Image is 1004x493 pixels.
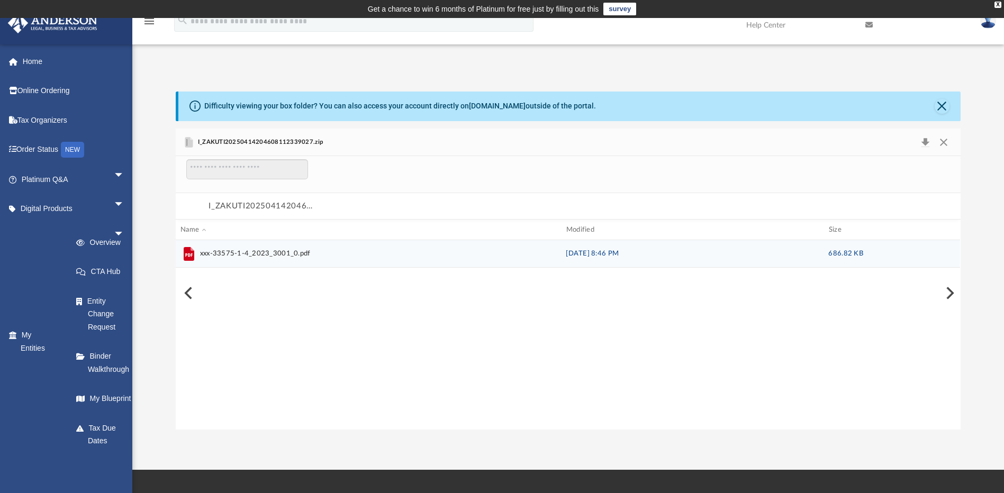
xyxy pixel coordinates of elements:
[935,99,949,114] button: Close
[176,278,199,308] button: Previous File
[61,142,84,158] div: NEW
[980,13,996,29] img: User Pic
[176,129,960,430] div: Preview
[7,139,115,161] a: Order StatusNEW
[7,325,58,359] a: My Entitiesarrow_drop_down
[143,20,156,28] a: menu
[180,225,550,235] div: Name
[7,198,115,220] a: Digital Productsarrow_drop_down
[566,225,813,235] div: Modified
[186,159,307,179] input: Search
[566,225,594,235] span: Modified
[180,225,209,235] span: Name
[114,194,135,216] span: arrow_drop_down
[994,2,1001,8] div: close
[469,102,526,110] a: [DOMAIN_NAME]
[937,278,961,308] button: Next File
[566,249,813,259] div: [DATE] 8:46 PM
[66,346,140,380] a: Binder Walkthrough
[177,14,188,26] i: search
[180,226,199,233] span: Name
[738,4,828,46] a: Help Center
[566,226,594,233] span: Modified
[186,199,314,213] nav: Breadcrumb
[7,51,115,72] a: Home
[7,109,115,131] a: Tax Organizers
[209,199,314,213] button: I_ZAKUTI20250414204608112339027.zip
[368,3,599,15] div: Get a chance to win 6 months of Platinum for free just by filling out this
[195,138,323,147] span: I_ZAKUTI20250414204608112339027.zip
[829,225,953,235] div: Size
[66,290,140,337] a: Entity Change Request
[204,101,596,112] div: Difficulty viewing your box folder? You can also access your account directly on outside of the p...
[176,156,960,429] div: File preview
[66,261,140,282] a: CTA Hub
[603,3,636,15] a: survey
[7,169,115,190] a: Platinum Q&Aarrow_drop_down
[114,165,135,186] span: arrow_drop_down
[829,249,953,259] div: 686.82 KB
[176,240,960,429] div: grid
[7,80,115,102] a: Online Ordering
[180,245,550,262] span: xxx-33575-1-4_2023_3001_0.pdf
[934,135,953,150] button: Close
[66,388,160,409] a: My Blueprint
[66,232,140,253] a: Overview
[114,223,135,245] span: arrow_drop_down
[829,226,842,233] span: Size
[829,225,842,235] span: Size
[143,15,156,28] i: menu
[66,417,140,451] a: Tax Due Dates
[5,13,101,33] img: Anderson Advisors Platinum Portal
[200,249,311,259] span: xxx-33575-1-4_2023_3001_0.pdf
[916,135,935,150] button: Download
